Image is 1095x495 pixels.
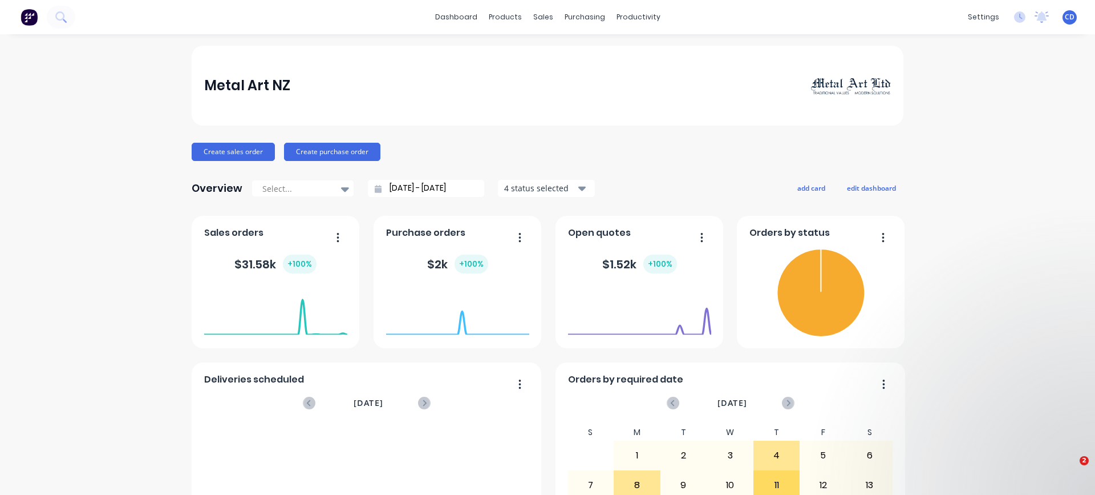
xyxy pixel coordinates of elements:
div: productivity [611,9,666,26]
a: dashboard [429,9,483,26]
button: Create purchase order [284,143,380,161]
span: [DATE] [717,397,747,409]
button: Create sales order [192,143,275,161]
div: F [800,424,846,441]
div: $ 1.52k [602,255,677,273]
button: edit dashboard [839,180,903,195]
div: 4 [754,441,800,470]
div: Overview [192,177,242,200]
span: [DATE] [354,397,383,409]
span: Sales orders [204,226,263,240]
img: Factory [21,9,38,26]
div: 4 status selected [504,182,576,194]
span: Deliveries scheduled [204,373,304,387]
div: purchasing [559,9,611,26]
div: 6 [847,441,893,470]
div: T [753,424,800,441]
span: Orders by status [749,226,830,240]
div: + 100 % [643,255,677,273]
span: Purchase orders [386,226,465,240]
div: Metal Art NZ [204,74,290,97]
div: 1 [614,441,660,470]
div: $ 2k [427,255,488,273]
div: + 100 % [455,255,488,273]
div: settings [962,9,1005,26]
div: sales [528,9,559,26]
div: M [614,424,660,441]
button: 4 status selected [498,180,595,197]
div: 3 [707,441,753,470]
div: S [846,424,893,441]
div: products [483,9,528,26]
iframe: Intercom live chat [1056,456,1084,484]
div: 2 [661,441,707,470]
div: S [567,424,614,441]
span: Open quotes [568,226,631,240]
div: W [707,424,753,441]
div: 5 [800,441,846,470]
button: add card [790,180,833,195]
div: + 100 % [283,255,317,273]
span: 2 [1080,456,1089,465]
div: $ 31.58k [234,255,317,273]
img: Metal Art NZ [811,76,891,95]
span: CD [1065,12,1074,22]
div: T [660,424,707,441]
